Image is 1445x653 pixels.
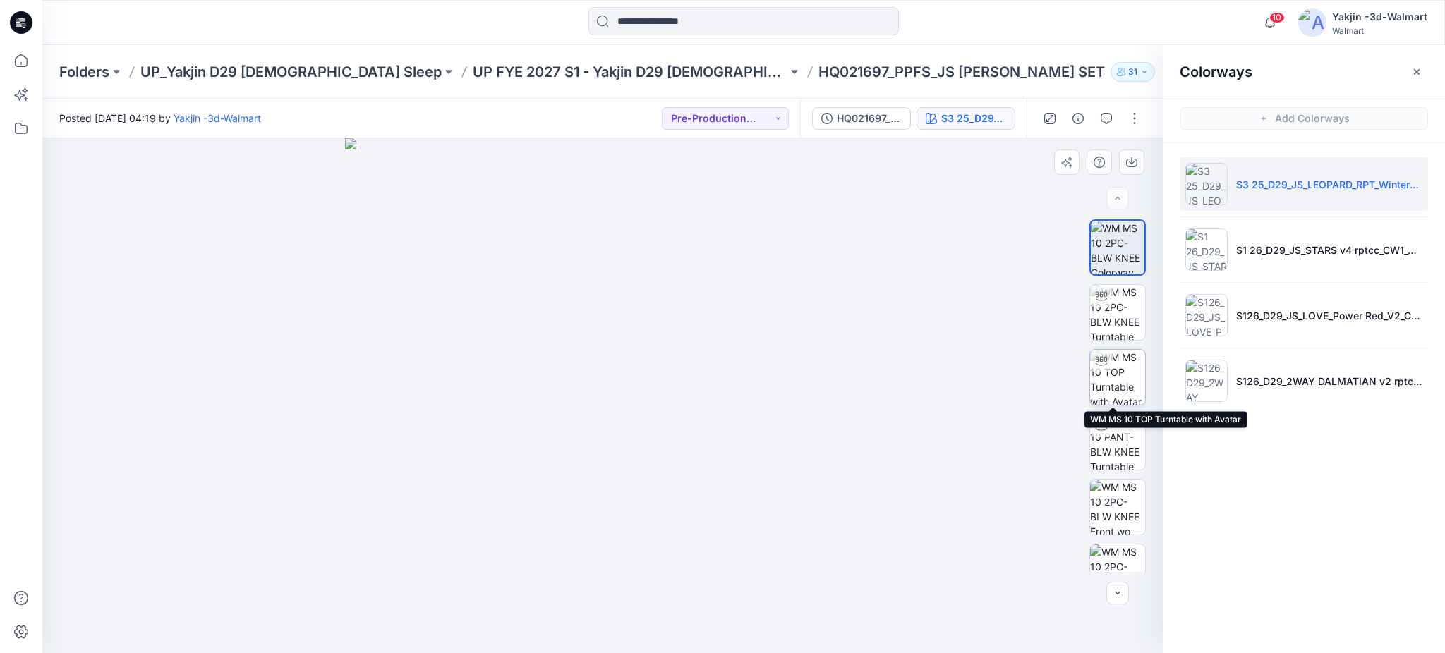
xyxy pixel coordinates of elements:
span: 10 [1269,12,1285,23]
p: S126_D29_JS_LOVE_Power Red_V2_Colorway 1_YJ_ S1 25_D29_JS_HEARTS V2_Colorway 3 [1236,308,1422,323]
button: HQ021697_PPFS_JS [PERSON_NAME] SET [812,107,911,130]
img: WM MS 10 2PC-BLW KNEE Turntable with Avatar [1090,285,1145,340]
img: avatar [1298,8,1326,37]
img: S3 25_D29_JS_LEOPARD_RPT_WinterWhite_CW14_KOM rpt W PKT [1185,163,1228,205]
a: Folders [59,62,109,82]
p: S126_D29_2WAY DALMATIAN v2 rptcc_CW1_BLUE BROOK_WM [1236,374,1422,389]
a: UP_Yakjin D29 [DEMOGRAPHIC_DATA] Sleep [140,62,442,82]
button: 31 [1111,62,1155,82]
button: S3 25_D29_JS_LEOPARD_RPT_WinterWhite_CW14_KOM rpt W PKT [917,107,1015,130]
img: WM MS 10 2PC-BLW KNEE Colorway wo Avatar [1091,221,1144,274]
div: S3 25_D29_JS_LEOPARD_RPT_WinterWhite_CW14_KOM rpt W PKT [941,111,1006,126]
p: S3 25_D29_JS_LEOPARD_RPT_WinterWhite_CW14_KOM rpt W PKT [1236,177,1422,192]
span: Posted [DATE] 04:19 by [59,111,261,126]
a: UP FYE 2027 S1 - Yakjin D29 [DEMOGRAPHIC_DATA] Sleepwear [473,62,787,82]
p: HQ021697_PPFS_JS [PERSON_NAME] SET [818,62,1105,82]
img: WM MS 10 2PC-BLW KNEE Front wo Avatar [1090,480,1145,535]
img: S126_D29_JS_LOVE_Power Red_V2_Colorway 1_YJ_ S1 25_D29_JS_HEARTS V2_Colorway 3 [1185,294,1228,336]
img: WM MS 10 2PC-BLW KNEE Hip Side 1 wo Avatar [1090,544,1145,599]
div: Walmart [1332,25,1427,36]
img: S126_D29_2WAY DALMATIAN v2 rptcc_CW1_BLUE BROOK_WM [1185,360,1228,402]
p: 31 [1128,64,1137,80]
div: HQ021697_PPFS_JS OPP PJ SET [837,111,902,126]
img: WM MS 10 PANT-BLW KNEE Turntable with Avatar [1090,415,1145,470]
p: S1 26_D29_JS_STARS v4 rptcc_CW1_CC_WM [1236,243,1422,257]
div: Yakjin -3d-Walmart [1332,8,1427,25]
img: WM MS 10 TOP Turntable with Avatar [1090,350,1145,405]
h2: Colorways [1180,63,1252,80]
button: Details [1067,107,1089,130]
img: S1 26_D29_JS_STARS v4 rptcc_CW1_CC_WM [1185,228,1228,271]
a: Yakjin -3d-Walmart [174,112,261,124]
